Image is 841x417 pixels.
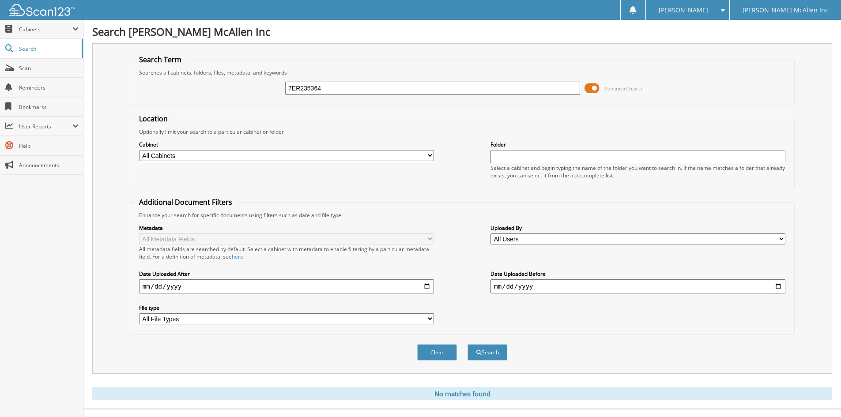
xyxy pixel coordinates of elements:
[139,279,434,293] input: start
[659,8,708,13] span: [PERSON_NAME]
[139,141,434,148] label: Cabinet
[490,279,785,293] input: end
[19,142,79,150] span: Help
[19,162,79,169] span: Announcements
[19,45,77,53] span: Search
[135,69,790,76] div: Searches all cabinets, folders, files, metadata, and keywords
[797,375,841,417] iframe: Chat Widget
[135,211,790,219] div: Enhance your search for specific documents using filters such as date and file type.
[139,304,434,312] label: File type
[19,26,72,33] span: Cabinets
[19,84,79,91] span: Reminders
[135,55,186,64] legend: Search Term
[19,64,79,72] span: Scan
[604,85,644,92] span: Advanced Search
[490,224,785,232] label: Uploaded By
[135,128,790,135] div: Optionally limit your search to a particular cabinet or folder
[417,344,457,361] button: Clear
[232,253,243,260] a: here
[468,344,507,361] button: Search
[139,270,434,278] label: Date Uploaded After
[135,197,237,207] legend: Additional Document Filters
[19,103,79,111] span: Bookmarks
[490,164,785,179] div: Select a cabinet and begin typing the name of the folder you want to search in. If the name match...
[490,270,785,278] label: Date Uploaded Before
[19,123,72,130] span: User Reports
[490,141,785,148] label: Folder
[743,8,828,13] span: [PERSON_NAME] McAllen Inc
[135,114,172,124] legend: Location
[139,245,434,260] div: All metadata fields are searched by default. Select a cabinet with metadata to enable filtering b...
[9,4,75,16] img: scan123-logo-white.svg
[92,24,832,39] h1: Search [PERSON_NAME] McAllen Inc
[92,387,832,400] div: No matches found
[139,224,434,232] label: Metadata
